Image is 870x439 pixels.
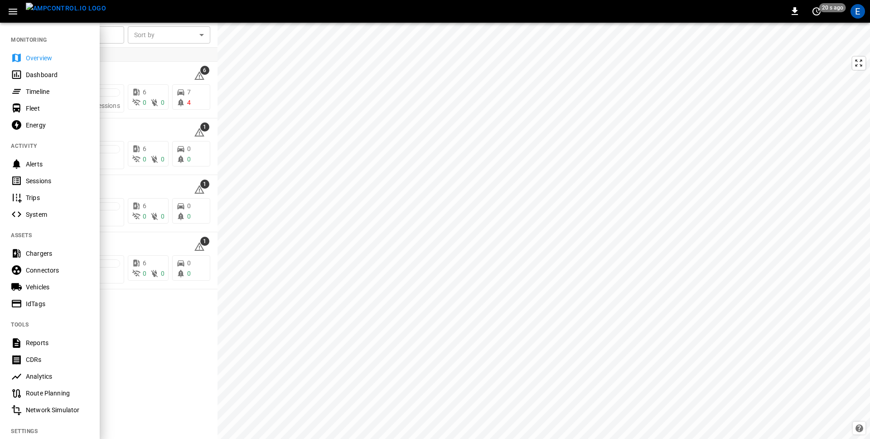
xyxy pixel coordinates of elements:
[819,3,846,12] span: 20 s ago
[26,338,89,347] div: Reports
[26,210,89,219] div: System
[26,389,89,398] div: Route Planning
[809,4,824,19] button: set refresh interval
[26,87,89,96] div: Timeline
[26,160,89,169] div: Alerts
[26,355,89,364] div: CDRs
[26,283,89,292] div: Vehicles
[26,372,89,381] div: Analytics
[26,104,89,113] div: Fleet
[26,249,89,258] div: Chargers
[26,405,89,415] div: Network Simulator
[26,299,89,308] div: IdTags
[26,193,89,202] div: Trips
[26,266,89,275] div: Connectors
[26,70,89,79] div: Dashboard
[26,54,89,63] div: Overview
[26,121,89,130] div: Energy
[26,176,89,185] div: Sessions
[26,3,106,14] img: ampcontrol.io logo
[851,4,865,19] div: profile-icon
